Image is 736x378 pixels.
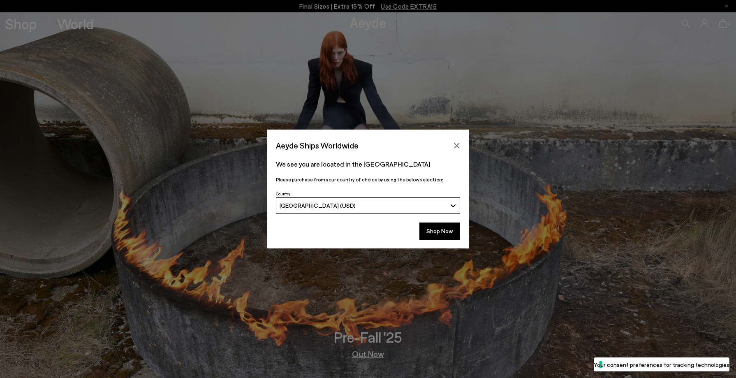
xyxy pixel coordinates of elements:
[451,139,463,152] button: Close
[276,138,359,153] span: Aeyde Ships Worldwide
[276,191,290,196] span: Country
[594,357,729,371] button: Your consent preferences for tracking technologies
[280,202,356,209] span: [GEOGRAPHIC_DATA] (USD)
[419,223,460,240] button: Shop Now
[276,159,460,169] p: We see you are located in the [GEOGRAPHIC_DATA]
[594,360,729,369] label: Your consent preferences for tracking technologies
[276,176,460,183] p: Please purchase from your country of choice by using the below selection:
